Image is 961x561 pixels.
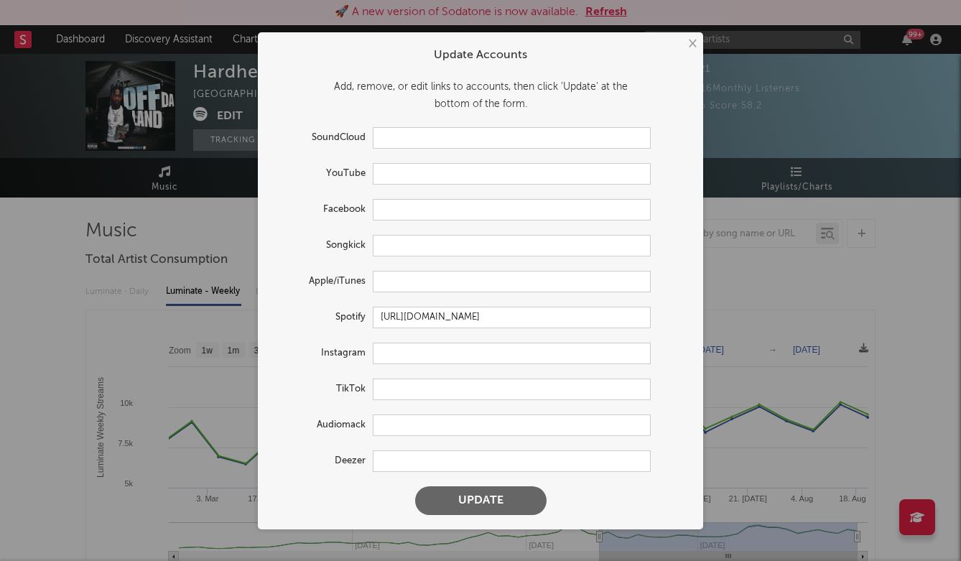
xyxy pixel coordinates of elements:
label: Songkick [272,237,373,254]
label: YouTube [272,165,373,182]
label: Apple/iTunes [272,273,373,290]
label: Spotify [272,309,373,326]
label: Audiomack [272,417,373,434]
button: Update [415,486,547,515]
div: Update Accounts [272,47,689,64]
div: Add, remove, or edit links to accounts, then click 'Update' at the bottom of the form. [272,78,689,113]
label: Deezer [272,453,373,470]
label: SoundCloud [272,129,373,147]
label: Facebook [272,201,373,218]
label: Instagram [272,345,373,362]
label: TikTok [272,381,373,398]
button: × [684,36,700,52]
